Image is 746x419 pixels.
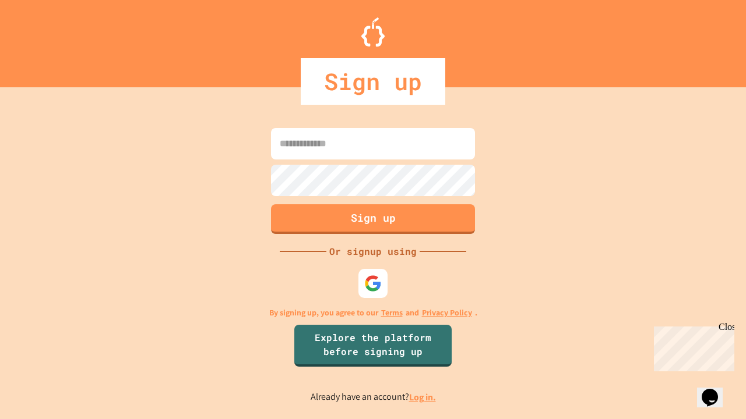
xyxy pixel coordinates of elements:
[649,322,734,371] iframe: chat widget
[409,391,436,403] a: Log in.
[301,58,445,105] div: Sign up
[364,275,382,292] img: google-icon.svg
[326,244,420,258] div: Or signup using
[311,390,436,404] p: Already have an account?
[271,204,475,234] button: Sign up
[697,372,734,407] iframe: chat widget
[361,17,385,47] img: Logo.svg
[381,307,403,319] a: Terms
[269,307,477,319] p: By signing up, you agree to our and .
[422,307,472,319] a: Privacy Policy
[5,5,80,74] div: Chat with us now!Close
[294,325,452,367] a: Explore the platform before signing up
